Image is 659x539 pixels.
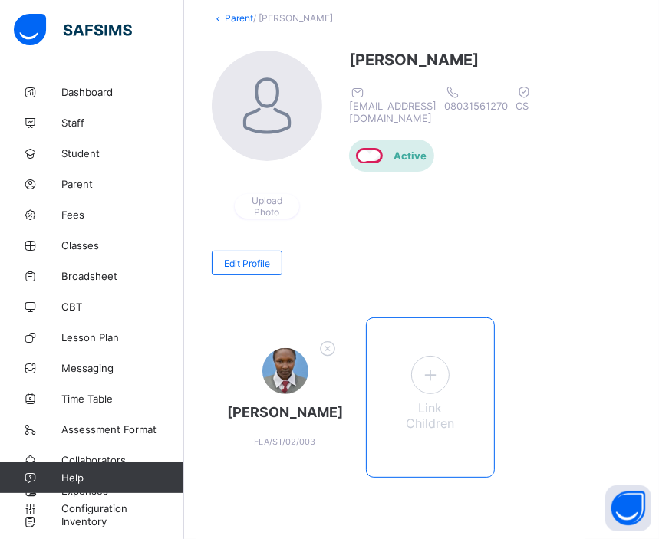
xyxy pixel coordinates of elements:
span: [PERSON_NAME] [349,51,540,69]
span: Assessment Format [61,423,184,435]
span: Active [394,150,427,162]
span: Student [61,147,184,159]
span: FLA/ST/02/003 [255,436,316,447]
span: Help [61,472,183,484]
span: Collaborators [61,454,184,466]
span: CS [516,100,529,112]
button: Open asap [605,485,651,531]
span: Dashboard [61,86,184,98]
span: / [PERSON_NAME] [253,12,333,24]
span: Staff [61,117,184,129]
span: Time Table [61,393,184,405]
span: 08031561270 [444,100,508,112]
span: Lesson Plan [61,331,184,343]
span: Link Children [407,400,455,431]
span: [PERSON_NAME] [227,404,343,420]
span: Upload Photo [246,195,288,218]
img: safsims [14,14,132,46]
a: Parent [225,12,253,24]
span: CBT [61,301,184,313]
span: Broadsheet [61,270,184,282]
span: Messaging [61,362,184,374]
img: Florence photo [212,51,322,161]
span: Parent [61,178,184,190]
span: Configuration [61,502,183,514]
span: [EMAIL_ADDRESS][DOMAIN_NAME] [349,100,437,124]
span: Edit Profile [224,258,270,269]
span: Fees [61,209,184,221]
span: Classes [61,239,184,251]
